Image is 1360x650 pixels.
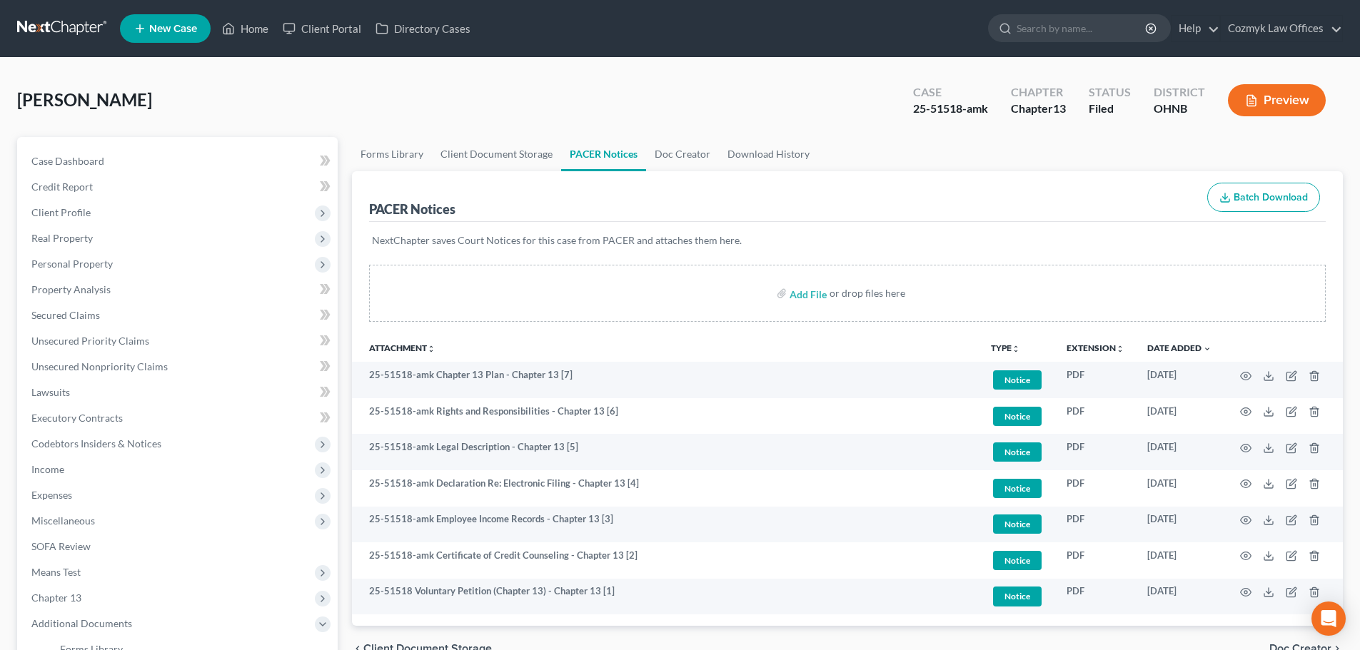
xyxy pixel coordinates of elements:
span: [PERSON_NAME] [17,89,152,110]
span: Unsecured Nonpriority Claims [31,360,168,372]
span: Unsecured Priority Claims [31,335,149,347]
a: Case Dashboard [20,148,338,174]
a: SOFA Review [20,534,338,559]
button: Batch Download [1207,183,1320,213]
div: 25-51518-amk [913,101,988,117]
a: Cozmyk Law Offices [1221,16,1342,41]
td: PDF [1055,362,1136,398]
i: expand_more [1203,345,1212,353]
td: PDF [1055,579,1136,615]
div: OHNB [1154,101,1205,117]
div: or drop files here [830,286,905,300]
span: Notice [993,586,1042,606]
a: Home [215,16,276,41]
div: District [1154,84,1205,101]
p: NextChapter saves Court Notices for this case from PACER and attaches them here. [372,233,1323,248]
td: [DATE] [1136,434,1223,470]
i: unfold_more [1012,345,1020,353]
a: Attachmentunfold_more [369,342,435,353]
div: Chapter [1011,84,1066,101]
td: PDF [1055,507,1136,543]
td: 25-51518-amk Certificate of Credit Counseling - Chapter 13 [2] [352,542,979,579]
button: Preview [1228,84,1326,116]
a: Notice [991,405,1044,428]
a: Credit Report [20,174,338,200]
div: PACER Notices [369,200,455,218]
span: Income [31,463,64,475]
a: Notice [991,477,1044,500]
span: Real Property [31,232,93,244]
td: [DATE] [1136,362,1223,398]
a: Unsecured Priority Claims [20,328,338,354]
span: Notice [993,479,1042,498]
span: Personal Property [31,258,113,270]
a: Executory Contracts [20,405,338,431]
span: Notice [993,407,1042,426]
span: Means Test [31,566,81,578]
span: Executory Contracts [31,412,123,424]
span: Additional Documents [31,617,132,629]
td: 25-51518-amk Chapter 13 Plan - Chapter 13 [7] [352,362,979,398]
a: Date Added expand_more [1147,342,1212,353]
a: Unsecured Nonpriority Claims [20,354,338,380]
a: Notice [991,549,1044,572]
a: Client Document Storage [432,137,561,171]
a: Forms Library [352,137,432,171]
button: TYPEunfold_more [991,344,1020,353]
a: Notice [991,368,1044,392]
span: Notice [993,442,1042,462]
a: Notice [991,440,1044,464]
span: Secured Claims [31,309,100,321]
span: Client Profile [31,206,91,218]
span: Property Analysis [31,283,111,295]
td: [DATE] [1136,470,1223,507]
a: Property Analysis [20,277,338,303]
span: 13 [1053,101,1066,115]
a: PACER Notices [561,137,646,171]
td: PDF [1055,434,1136,470]
a: Help [1172,16,1219,41]
i: unfold_more [1116,345,1124,353]
span: Case Dashboard [31,155,104,167]
div: Filed [1089,101,1131,117]
a: Extensionunfold_more [1067,342,1124,353]
span: Expenses [31,489,72,501]
td: [DATE] [1136,507,1223,543]
span: New Case [149,24,197,34]
span: Miscellaneous [31,514,95,527]
span: Notice [993,514,1042,534]
a: Lawsuits [20,380,338,405]
a: Secured Claims [20,303,338,328]
span: Credit Report [31,181,93,193]
td: 25-51518-amk Legal Description - Chapter 13 [5] [352,434,979,470]
a: Doc Creator [646,137,719,171]
span: SOFA Review [31,540,91,552]
td: [DATE] [1136,542,1223,579]
div: Chapter [1011,101,1066,117]
td: [DATE] [1136,398,1223,435]
td: [DATE] [1136,579,1223,615]
span: Lawsuits [31,386,70,398]
td: 25-51518-amk Declaration Re: Electronic Filing - Chapter 13 [4] [352,470,979,507]
span: Chapter 13 [31,591,81,604]
td: 25-51518-amk Rights and Responsibilities - Chapter 13 [6] [352,398,979,435]
div: Status [1089,84,1131,101]
span: Notice [993,551,1042,570]
i: unfold_more [427,345,435,353]
span: Codebtors Insiders & Notices [31,437,161,450]
td: PDF [1055,542,1136,579]
td: 25-51518 Voluntary Petition (Chapter 13) - Chapter 13 [1] [352,579,979,615]
a: Notice [991,584,1044,608]
td: PDF [1055,470,1136,507]
td: PDF [1055,398,1136,435]
td: 25-51518-amk Employee Income Records - Chapter 13 [3] [352,507,979,543]
input: Search by name... [1017,15,1147,41]
div: Open Intercom Messenger [1311,601,1346,636]
a: Download History [719,137,818,171]
a: Notice [991,512,1044,536]
span: Notice [993,370,1042,390]
a: Directory Cases [368,16,478,41]
div: Case [913,84,988,101]
span: Batch Download [1234,191,1308,203]
a: Client Portal [276,16,368,41]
